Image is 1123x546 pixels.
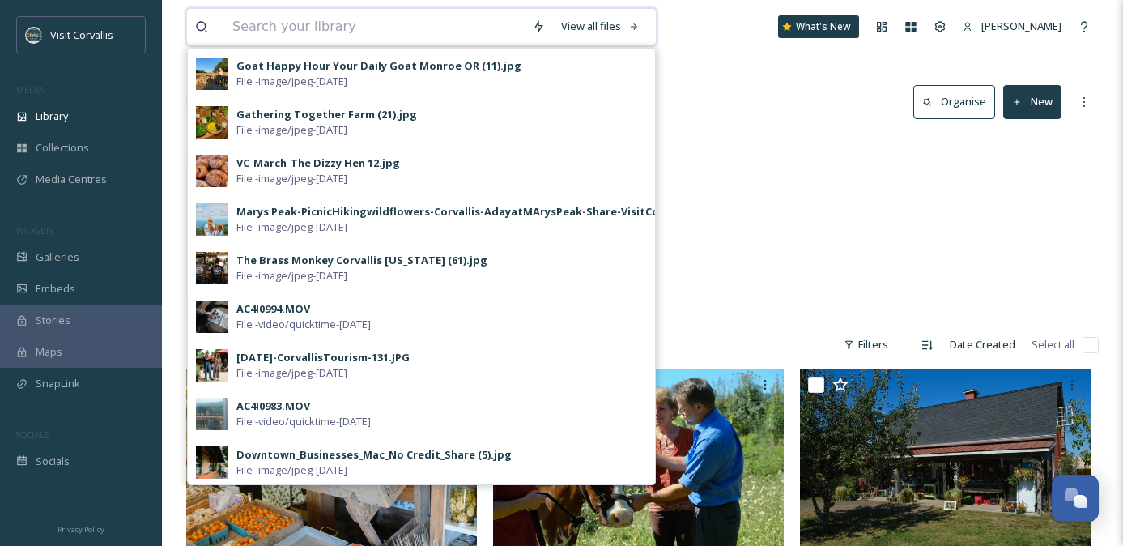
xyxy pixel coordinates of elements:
img: 8a02451e-be1e-4f0c-a89b-ed860f3deeeb.jpg [196,106,228,139]
img: 41c053b1-98ae-4a66-be0b-51e4581dba40.jpg [196,155,228,187]
span: MEDIA [16,83,45,96]
div: Marys Peak-PicnicHikingwildflowers-Corvallis-AdayatMArysPeak-Share-VisitCorvallisBursts-Chocolate... [236,204,1076,220]
div: The Brass Monkey Corvallis [US_STATE] (61).jpg [236,253,487,268]
span: Select all [1032,337,1074,352]
img: a348a556-c611-4a95-b208-c55e2ede35dd.jpg [196,301,228,333]
span: Embeds [36,281,75,296]
img: 4acd94f5-d5d5-443a-b64d-a17fd31eaffe.jpg [196,58,228,90]
button: New [1003,85,1061,118]
span: Privacy Policy [57,524,104,535]
div: Downtown_Businesses_Mac_No Credit_Share (5).jpg [236,447,512,463]
button: Open Chat [1052,475,1099,522]
input: Search your library [224,9,524,45]
a: What's New [778,15,859,38]
span: File - image/jpeg - [DATE] [236,463,347,478]
img: 15c3ae09-a11f-4e89-9b3c-98404062322e.jpg [196,203,228,236]
span: File - image/jpeg - [DATE] [236,74,347,89]
span: Stories [36,313,70,328]
button: Organise [913,85,995,118]
img: visit-corvallis-badge-dark-blue-orange%281%29.png [26,27,42,43]
span: Media Centres [36,172,107,187]
div: Date Created [942,329,1023,360]
div: Gathering Together Farm (21).jpg [236,107,417,122]
img: 5313a73d-ab47-4ec0-8817-a3d99c6ed20b.jpg [196,398,228,430]
span: Socials [36,454,70,469]
span: File - image/jpeg - [DATE] [236,268,347,284]
span: WIDGETS [16,224,53,237]
span: SOCIALS [16,429,49,441]
span: File - video/quicktime - [DATE] [236,317,371,332]
span: Galleries [36,250,79,265]
div: Filters [836,329,896,360]
a: View all files [553,11,648,42]
span: SnapLink [36,376,80,391]
span: File - video/quicktime - [DATE] [236,414,371,429]
img: 63b3c3e9-1cc7-4230-9a6b-3c2fe9e0fdac.jpg [196,446,228,479]
img: 2f13bc83-1b47-439d-a6ec-402a0ee1c498.jpg [196,349,228,382]
span: File - image/jpeg - [DATE] [236,220,347,235]
span: Maps [36,344,62,360]
span: File - image/jpeg - [DATE] [236,122,347,138]
img: d39db0d0-3e9d-4c2a-a6e6-9774f85c7a14.jpg [196,252,228,284]
span: 14 file s [186,337,219,352]
div: AC4I0994.MOV [236,301,310,317]
span: Library [36,109,68,124]
span: File - image/jpeg - [DATE] [236,365,347,381]
span: Collections [36,140,89,156]
a: Privacy Policy [57,518,104,538]
span: [PERSON_NAME] [981,19,1061,33]
span: File - image/jpeg - [DATE] [236,171,347,186]
div: Goat Happy Hour Your Daily Goat Monroe OR (11).jpg [236,58,521,74]
a: Organise [913,85,1003,118]
a: [PERSON_NAME] [955,11,1070,42]
div: AC4I0983.MOV [236,399,310,414]
div: [DATE]-CorvallisTourism-131.JPG [236,350,410,365]
span: Visit Corvallis [50,28,113,42]
div: VC_March_The Dizzy Hen 12.jpg [236,156,400,171]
